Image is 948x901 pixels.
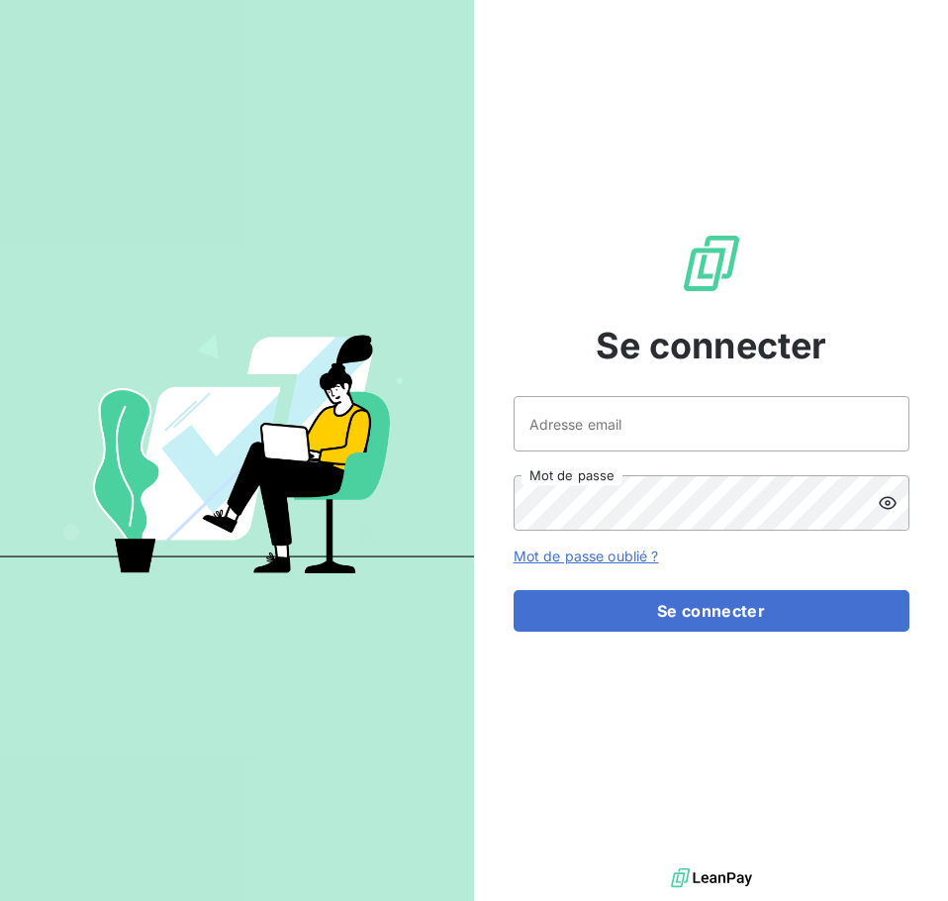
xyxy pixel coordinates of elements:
span: Se connecter [596,319,827,372]
a: Mot de passe oublié ? [514,548,659,564]
button: Se connecter [514,590,909,632]
input: placeholder [514,396,909,451]
img: Logo LeanPay [680,232,743,295]
img: logo [671,863,752,893]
